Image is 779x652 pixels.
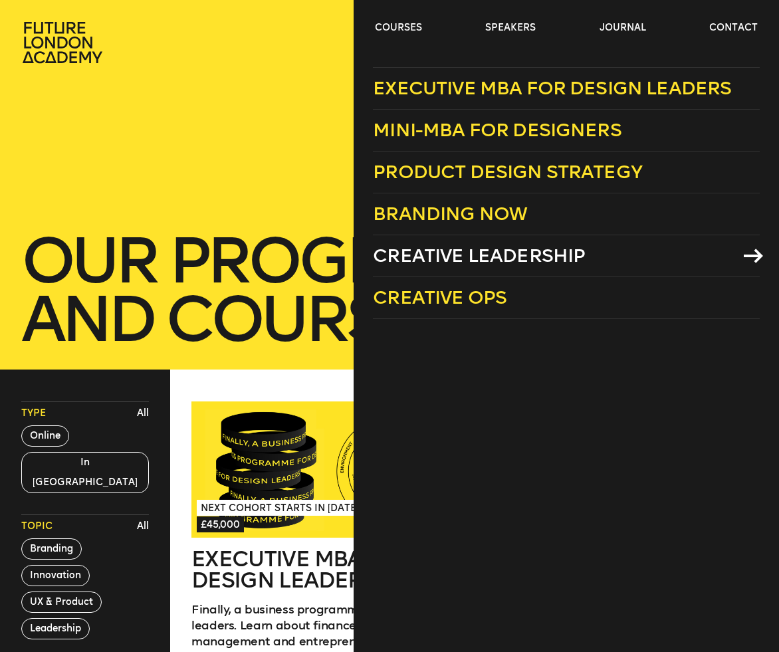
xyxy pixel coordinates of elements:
a: Branding Now [373,193,759,235]
a: courses [375,21,422,35]
a: Executive MBA for Design Leaders [373,67,759,110]
a: Product Design Strategy [373,152,759,193]
span: Creative Leadership [373,245,585,267]
a: speakers [485,21,536,35]
a: journal [600,21,646,35]
a: Creative Ops [373,277,759,319]
span: Product Design Strategy [373,161,642,183]
a: contact [709,21,758,35]
a: Creative Leadership [373,235,759,277]
span: Executive MBA for Design Leaders [373,77,731,99]
span: Mini-MBA for Designers [373,119,621,141]
a: Mini-MBA for Designers [373,110,759,152]
span: Branding Now [373,203,527,225]
span: Creative Ops [373,286,506,308]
